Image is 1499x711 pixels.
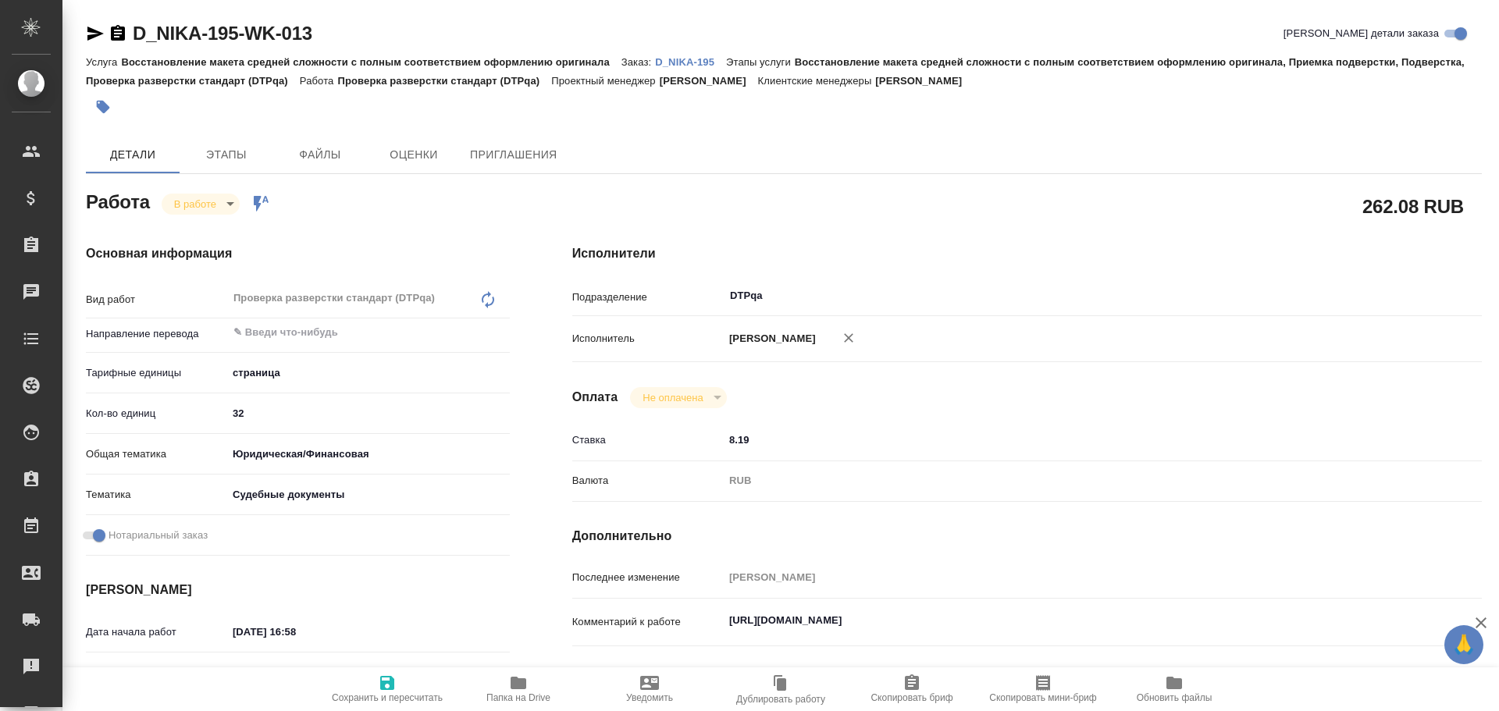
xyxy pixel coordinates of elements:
h4: Основная информация [86,244,510,263]
input: Пустое поле [724,566,1406,588]
button: Скопировать мини-бриф [977,667,1109,711]
div: RUB [724,467,1406,494]
input: ✎ Введи что-нибудь [227,620,364,643]
p: Клиентские менеджеры [758,75,876,87]
button: Дублировать работу [715,667,846,711]
button: Удалить исполнителя [831,321,866,355]
input: ✎ Введи что-нибудь [227,402,510,425]
p: Тарифные единицы [86,365,227,381]
a: D_NIKA-195-WK-013 [133,23,312,44]
span: 🙏 [1451,628,1477,661]
span: Обновить файлы [1137,692,1212,703]
button: Добавить тэг [86,90,120,124]
button: Обновить файлы [1109,667,1240,711]
span: Скопировать мини-бриф [989,692,1096,703]
div: Юридическая/Финансовая [227,441,510,467]
p: Исполнитель [572,331,724,347]
button: Не оплачена [638,391,707,404]
div: страница [227,360,510,386]
button: Папка на Drive [453,667,584,711]
p: Тематика [86,487,227,503]
h4: Оплата [572,388,618,407]
p: Направление перевода [86,326,227,342]
p: Ставка [572,432,724,448]
p: [PERSON_NAME] [724,331,816,347]
span: [PERSON_NAME] детали заказа [1284,26,1439,41]
textarea: [URL][DOMAIN_NAME] [724,607,1406,634]
span: Дублировать работу [736,694,825,705]
span: Детали [95,145,170,165]
span: Папка на Drive [486,692,550,703]
span: Файлы [283,145,358,165]
button: 🙏 [1444,625,1483,664]
p: Этапы услуги [726,56,795,68]
p: Восстановление макета средней сложности с полным соответствием оформлению оригинала [121,56,621,68]
p: D_NIKA-195 [655,56,726,68]
button: Сохранить и пересчитать [322,667,453,711]
div: Судебные документы [227,482,510,508]
span: Скопировать бриф [871,692,952,703]
p: Проверка разверстки стандарт (DTPqa) [337,75,551,87]
p: Дата начала работ [86,624,227,640]
p: Услуга [86,56,121,68]
button: Open [501,331,504,334]
p: Вид работ [86,292,227,308]
span: Этапы [189,145,264,165]
span: Нотариальный заказ [109,528,208,543]
input: ✎ Введи что-нибудь [724,428,1406,451]
p: Проектный менеджер [551,75,659,87]
p: Комментарий к работе [572,614,724,630]
p: [PERSON_NAME] [875,75,974,87]
p: Работа [300,75,338,87]
div: В работе [630,387,726,408]
p: [PERSON_NAME] [660,75,758,87]
input: ✎ Введи что-нибудь [232,323,453,342]
p: Валюта [572,473,724,489]
a: D_NIKA-195 [655,55,726,68]
div: В работе [162,194,240,215]
span: Уведомить [626,692,673,703]
button: Скопировать ссылку [109,24,127,43]
h2: 262.08 RUB [1362,193,1464,219]
h4: [PERSON_NAME] [86,581,510,599]
h2: Работа [86,187,150,215]
button: Open [1398,294,1401,297]
p: Кол-во единиц [86,406,227,421]
span: Оценки [376,145,451,165]
input: Пустое поле [227,665,364,688]
h4: Дополнительно [572,527,1482,546]
button: Скопировать ссылку для ЯМессенджера [86,24,105,43]
h4: Исполнители [572,244,1482,263]
button: В работе [169,197,221,211]
button: Скопировать бриф [846,667,977,711]
span: Сохранить и пересчитать [332,692,443,703]
p: Общая тематика [86,446,227,462]
span: Приглашения [470,145,557,165]
p: Последнее изменение [572,570,724,585]
p: Подразделение [572,290,724,305]
button: Уведомить [584,667,715,711]
p: Заказ: [621,56,655,68]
